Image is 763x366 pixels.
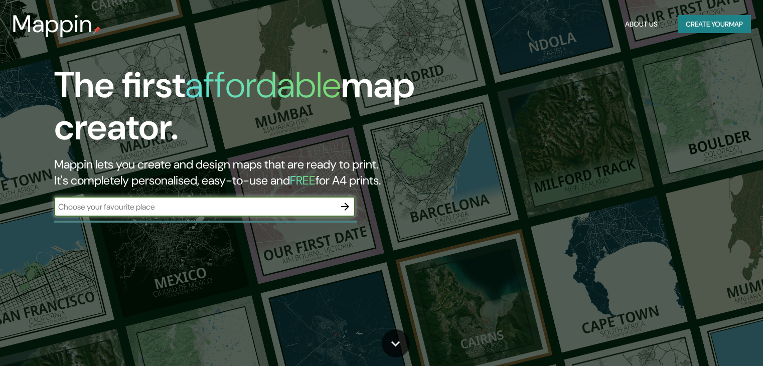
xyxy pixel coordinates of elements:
img: mappin-pin [93,26,101,34]
h3: Mappin [12,10,93,38]
h1: The first map creator. [54,64,436,156]
input: Choose your favourite place [54,201,335,213]
h5: FREE [290,172,316,188]
button: About Us [621,15,662,34]
h2: Mappin lets you create and design maps that are ready to print. It's completely personalised, eas... [54,156,436,189]
h1: affordable [185,62,341,108]
button: Create yourmap [678,15,751,34]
